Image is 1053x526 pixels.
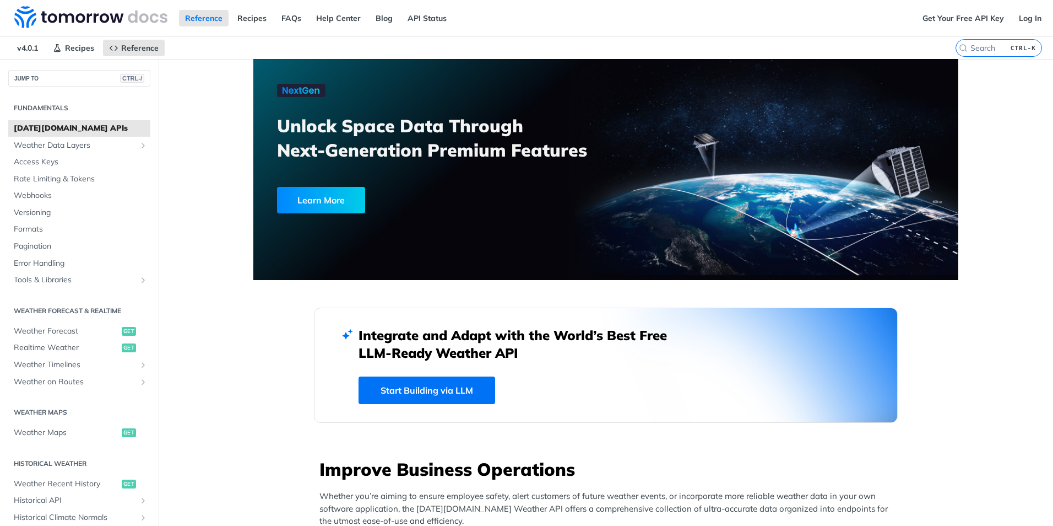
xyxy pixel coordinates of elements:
span: v4.0.1 [11,40,44,56]
span: [DATE][DOMAIN_NAME] APIs [14,123,148,134]
span: Weather on Routes [14,377,136,388]
span: Weather Timelines [14,359,136,371]
span: Historical API [14,495,136,506]
span: get [122,343,136,352]
span: Pagination [14,241,148,252]
h2: Integrate and Adapt with the World’s Best Free LLM-Ready Weather API [359,326,683,362]
img: NextGen [277,84,325,97]
a: Blog [370,10,399,26]
a: Weather Mapsget [8,425,150,441]
kbd: CTRL-K [1008,42,1039,53]
a: Reference [103,40,165,56]
span: Weather Forecast [14,326,119,337]
span: CTRL-/ [120,74,144,83]
a: [DATE][DOMAIN_NAME] APIs [8,120,150,137]
a: Realtime Weatherget [8,340,150,356]
h2: Weather Forecast & realtime [8,306,150,316]
a: Access Keys [8,154,150,170]
h2: Fundamentals [8,103,150,113]
a: Weather Data LayersShow subpages for Weather Data Layers [8,137,150,154]
svg: Search [959,44,968,52]
img: Tomorrow.io Weather API Docs [14,6,167,28]
button: JUMP TOCTRL-/ [8,70,150,87]
a: Historical Climate NormalsShow subpages for Historical Climate Normals [8,509,150,526]
button: Show subpages for Historical API [139,496,148,505]
span: Webhooks [14,190,148,201]
span: Historical Climate Normals [14,512,136,523]
div: Learn More [277,187,365,213]
a: Learn More [277,187,550,213]
span: Versioning [14,207,148,218]
a: Get Your Free API Key [916,10,1010,26]
span: get [122,480,136,489]
button: Show subpages for Tools & Libraries [139,276,148,285]
a: Recipes [231,10,273,26]
a: Weather on RoutesShow subpages for Weather on Routes [8,374,150,390]
a: API Status [401,10,453,26]
a: FAQs [275,10,307,26]
a: Recipes [47,40,100,56]
a: Versioning [8,205,150,221]
span: Weather Recent History [14,479,119,490]
span: Realtime Weather [14,342,119,353]
span: Error Handling [14,258,148,269]
a: Help Center [310,10,367,26]
button: Show subpages for Weather Timelines [139,361,148,369]
button: Show subpages for Weather on Routes [139,378,148,387]
span: get [122,428,136,437]
a: Tools & LibrariesShow subpages for Tools & Libraries [8,272,150,288]
a: Log In [1013,10,1047,26]
h2: Weather Maps [8,407,150,417]
a: Weather Forecastget [8,323,150,340]
a: Historical APIShow subpages for Historical API [8,492,150,509]
span: Tools & Libraries [14,275,136,286]
span: get [122,327,136,336]
span: Recipes [65,43,94,53]
button: Show subpages for Historical Climate Normals [139,513,148,522]
a: Formats [8,221,150,238]
h3: Unlock Space Data Through Next-Generation Premium Features [277,114,618,162]
span: Weather Maps [14,427,119,438]
span: Access Keys [14,157,148,168]
span: Rate Limiting & Tokens [14,174,148,185]
button: Show subpages for Weather Data Layers [139,141,148,150]
a: Start Building via LLM [359,377,495,404]
a: Weather Recent Historyget [8,476,150,492]
span: Reference [121,43,159,53]
a: Reference [179,10,229,26]
a: Pagination [8,238,150,255]
a: Weather TimelinesShow subpages for Weather Timelines [8,357,150,373]
h2: Historical Weather [8,459,150,469]
span: Weather Data Layers [14,140,136,151]
a: Webhooks [8,187,150,204]
a: Rate Limiting & Tokens [8,171,150,187]
a: Error Handling [8,255,150,272]
span: Formats [14,224,148,235]
h3: Improve Business Operations [319,457,898,481]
